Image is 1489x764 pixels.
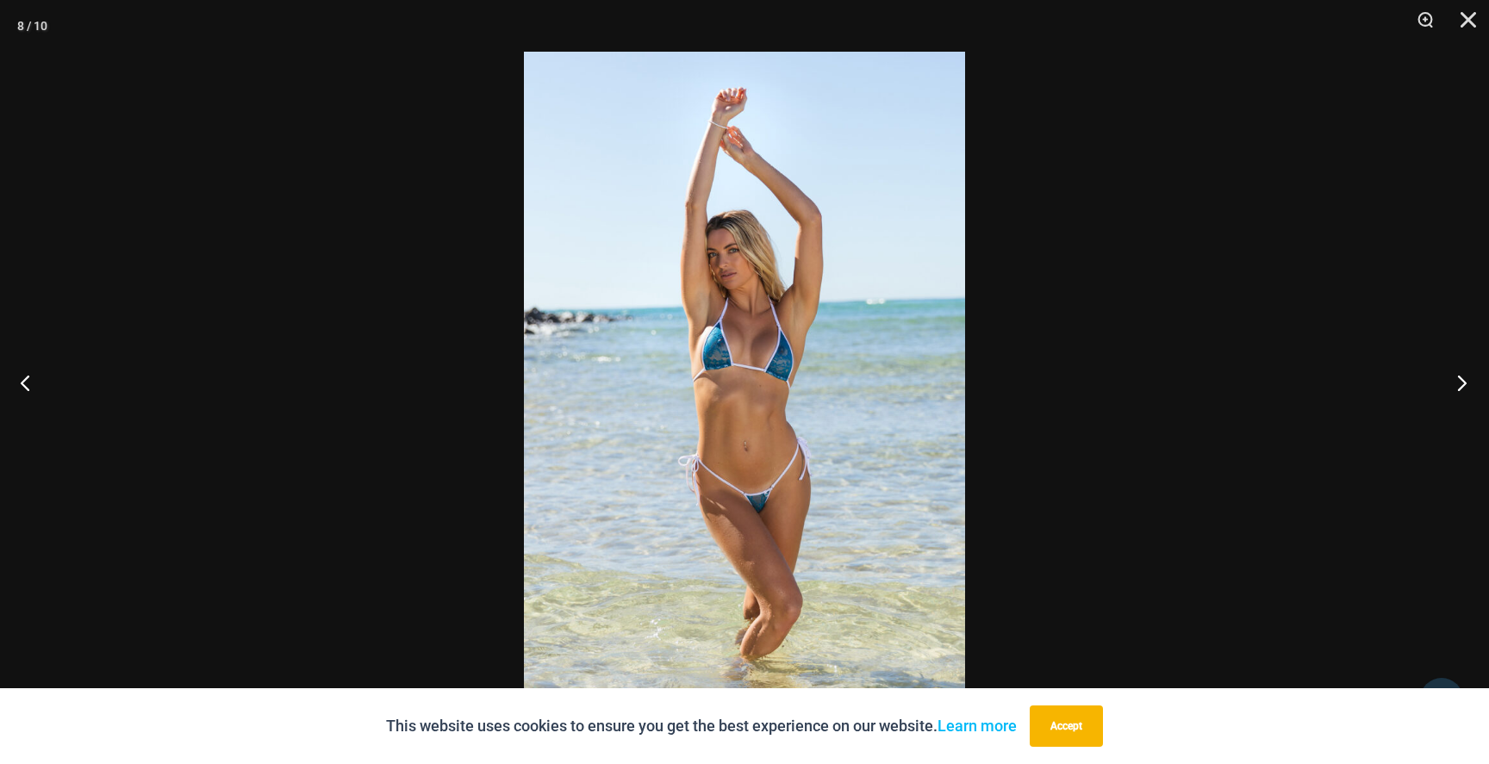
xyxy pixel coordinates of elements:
[938,717,1017,735] a: Learn more
[386,713,1017,739] p: This website uses cookies to ensure you get the best experience on our website.
[1030,705,1103,747] button: Accept
[17,13,47,39] div: 8 / 10
[524,52,965,712] img: Waves Breaking Ocean 312 Top 456 Bottom 012
[1424,339,1489,425] button: Next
